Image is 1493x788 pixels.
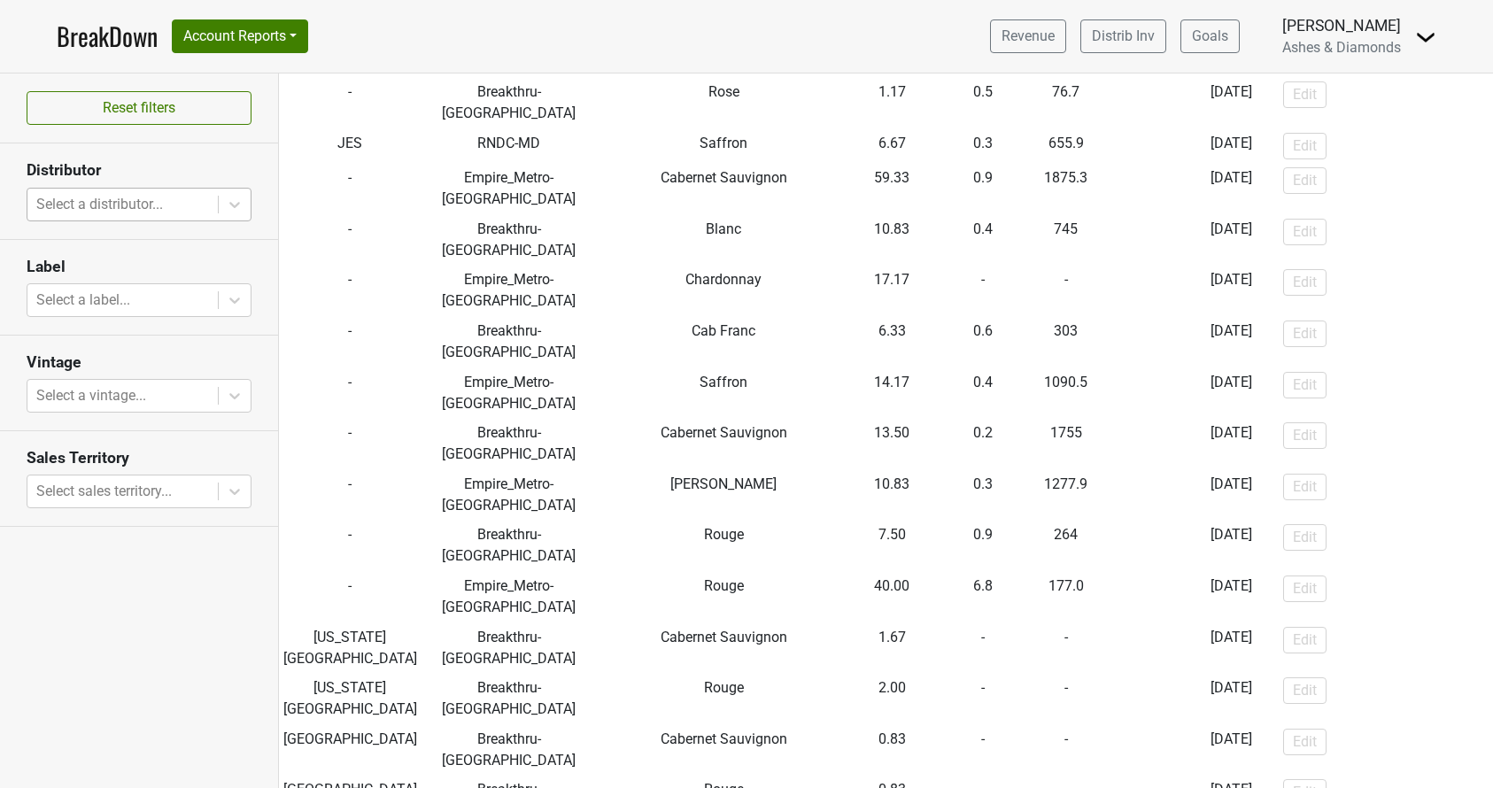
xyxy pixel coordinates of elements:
[1283,219,1327,245] button: Edit
[704,679,744,696] span: Rouge
[708,83,739,100] span: Rose
[279,521,422,572] td: -
[934,367,1033,419] td: 0.4
[1100,418,1182,469] td: -
[1080,19,1166,53] a: Distrib Inv
[1183,673,1280,724] td: [DATE]
[934,469,1033,521] td: 0.3
[1100,724,1182,776] td: -
[1283,576,1327,602] button: Edit
[700,135,747,151] span: Saffron
[1100,469,1182,521] td: S
[1032,724,1100,776] td: -
[1283,627,1327,653] button: Edit
[1100,77,1182,128] td: -
[1032,163,1100,214] td: 1875.3
[850,128,933,164] td: 6.67
[1283,677,1327,704] button: Edit
[172,19,308,53] button: Account Reports
[279,469,422,521] td: -
[670,475,777,492] span: [PERSON_NAME]
[850,316,933,367] td: 6.33
[934,128,1033,164] td: 0.3
[1100,622,1182,674] td: -
[850,163,933,214] td: 59.33
[934,214,1033,266] td: 0.4
[422,214,598,266] td: Breakthru-[GEOGRAPHIC_DATA]
[1100,521,1182,572] td: -
[850,418,933,469] td: 13.50
[1183,571,1280,622] td: [DATE]
[422,128,598,164] td: RNDC-MD
[850,673,933,724] td: 2.00
[1032,673,1100,724] td: -
[1283,269,1327,296] button: Edit
[934,418,1033,469] td: 0.2
[422,266,598,317] td: Empire_Metro-[GEOGRAPHIC_DATA]
[1100,128,1182,164] td: -
[661,730,787,747] span: Cabernet Sauvignon
[27,449,251,467] h3: Sales Territory
[279,77,422,128] td: -
[1100,163,1182,214] td: S
[1183,622,1280,674] td: [DATE]
[1183,266,1280,317] td: [DATE]
[1100,316,1182,367] td: -
[279,673,422,724] td: [US_STATE][GEOGRAPHIC_DATA]
[700,374,747,390] span: Saffron
[1283,372,1327,398] button: Edit
[422,418,598,469] td: Breakthru-[GEOGRAPHIC_DATA]
[1282,39,1401,56] span: Ashes & Diamonds
[57,18,158,55] a: BreakDown
[1183,77,1280,128] td: [DATE]
[850,214,933,266] td: 10.83
[422,316,598,367] td: Breakthru-[GEOGRAPHIC_DATA]
[1032,571,1100,622] td: 177.0
[704,526,744,543] span: Rouge
[1283,729,1327,755] button: Edit
[1032,316,1100,367] td: 303
[1283,422,1327,449] button: Edit
[850,622,933,674] td: 1.67
[1032,521,1100,572] td: 264
[279,266,422,317] td: -
[1183,316,1280,367] td: [DATE]
[422,77,598,128] td: Breakthru-[GEOGRAPHIC_DATA]
[850,469,933,521] td: 10.83
[422,571,598,622] td: Empire_Metro-[GEOGRAPHIC_DATA]
[1283,167,1327,194] button: Edit
[1183,521,1280,572] td: [DATE]
[934,266,1033,317] td: -
[422,724,598,776] td: Breakthru-[GEOGRAPHIC_DATA]
[1100,266,1182,317] td: S
[850,266,933,317] td: 17.17
[692,322,755,339] span: Cab Franc
[661,629,787,645] span: Cabernet Sauvignon
[1032,367,1100,419] td: 1090.5
[27,353,251,372] h3: Vintage
[27,161,251,180] h3: Distributor
[850,367,933,419] td: 14.17
[934,316,1033,367] td: 0.6
[1183,724,1280,776] td: [DATE]
[422,521,598,572] td: Breakthru-[GEOGRAPHIC_DATA]
[1100,673,1182,724] td: -
[1415,27,1436,48] img: Dropdown Menu
[1183,367,1280,419] td: [DATE]
[1032,214,1100,266] td: 745
[934,521,1033,572] td: 0.9
[422,622,598,674] td: Breakthru-[GEOGRAPHIC_DATA]
[1183,128,1280,164] td: [DATE]
[1100,214,1182,266] td: -
[1032,469,1100,521] td: 1277.9
[1032,622,1100,674] td: -
[934,622,1033,674] td: -
[279,724,422,776] td: [GEOGRAPHIC_DATA]
[279,163,422,214] td: -
[661,169,787,186] span: Cabernet Sauvignon
[850,77,933,128] td: 1.17
[1283,81,1327,108] button: Edit
[685,271,762,288] span: Chardonnay
[1283,524,1327,551] button: Edit
[706,220,741,237] span: Blanc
